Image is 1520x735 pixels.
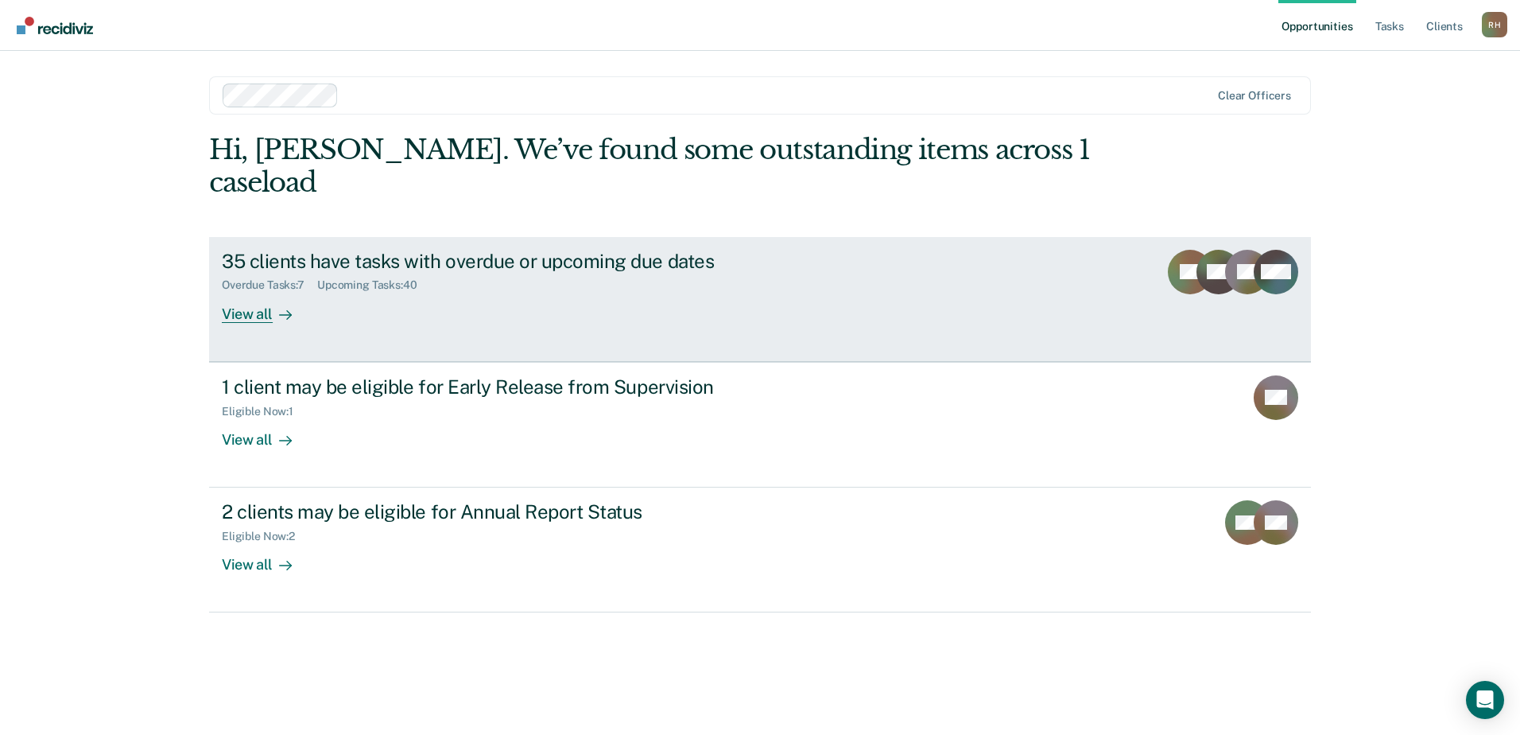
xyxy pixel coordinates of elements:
div: Clear officers [1218,89,1291,103]
div: Eligible Now : 1 [222,405,306,418]
img: Recidiviz [17,17,93,34]
div: View all [222,543,311,574]
a: 2 clients may be eligible for Annual Report StatusEligible Now:2View all [209,488,1311,612]
div: Hi, [PERSON_NAME]. We’ve found some outstanding items across 1 caseload [209,134,1091,199]
div: Eligible Now : 2 [222,530,308,543]
div: 1 client may be eligible for Early Release from Supervision [222,375,780,399]
div: 2 clients may be eligible for Annual Report Status [222,500,780,523]
a: 35 clients have tasks with overdue or upcoming due datesOverdue Tasks:7Upcoming Tasks:40View all [209,237,1311,362]
div: Upcoming Tasks : 40 [317,278,430,292]
div: View all [222,418,311,449]
div: Open Intercom Messenger [1466,681,1504,719]
div: 35 clients have tasks with overdue or upcoming due dates [222,250,780,273]
div: Overdue Tasks : 7 [222,278,317,292]
div: View all [222,292,311,323]
a: 1 client may be eligible for Early Release from SupervisionEligible Now:1View all [209,362,1311,488]
button: Profile dropdown button [1482,12,1507,37]
div: R H [1482,12,1507,37]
